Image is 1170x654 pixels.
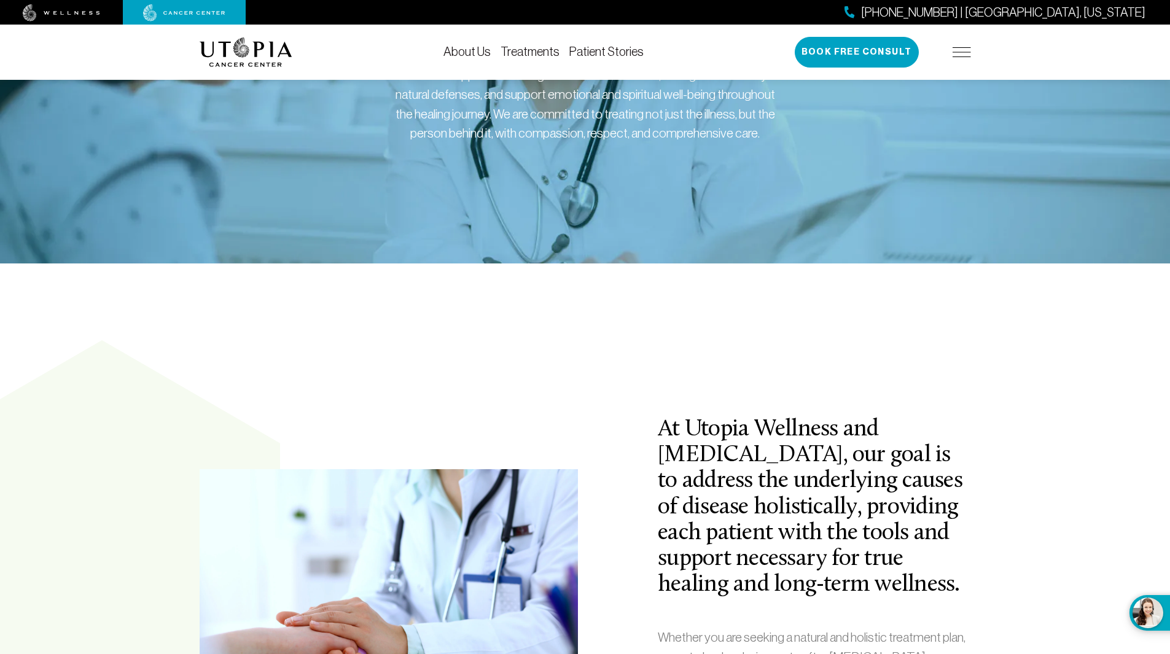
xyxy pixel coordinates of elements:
[861,4,1145,21] span: [PHONE_NUMBER] | [GEOGRAPHIC_DATA], [US_STATE]
[23,4,100,21] img: wellness
[143,4,225,21] img: cancer center
[844,4,1145,21] a: [PHONE_NUMBER] | [GEOGRAPHIC_DATA], [US_STATE]
[501,45,560,58] a: Treatments
[658,417,970,598] h2: At Utopia Wellness and [MEDICAL_DATA], our goal is to address the underlying causes of disease ho...
[395,66,776,143] div: Our holistic approach is designed to restore balance, strengthen the body's natural defenses, and...
[953,47,971,57] img: icon-hamburger
[795,37,919,68] button: Book Free Consult
[200,37,292,67] img: logo
[569,45,644,58] a: Patient Stories
[443,45,491,58] a: About Us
